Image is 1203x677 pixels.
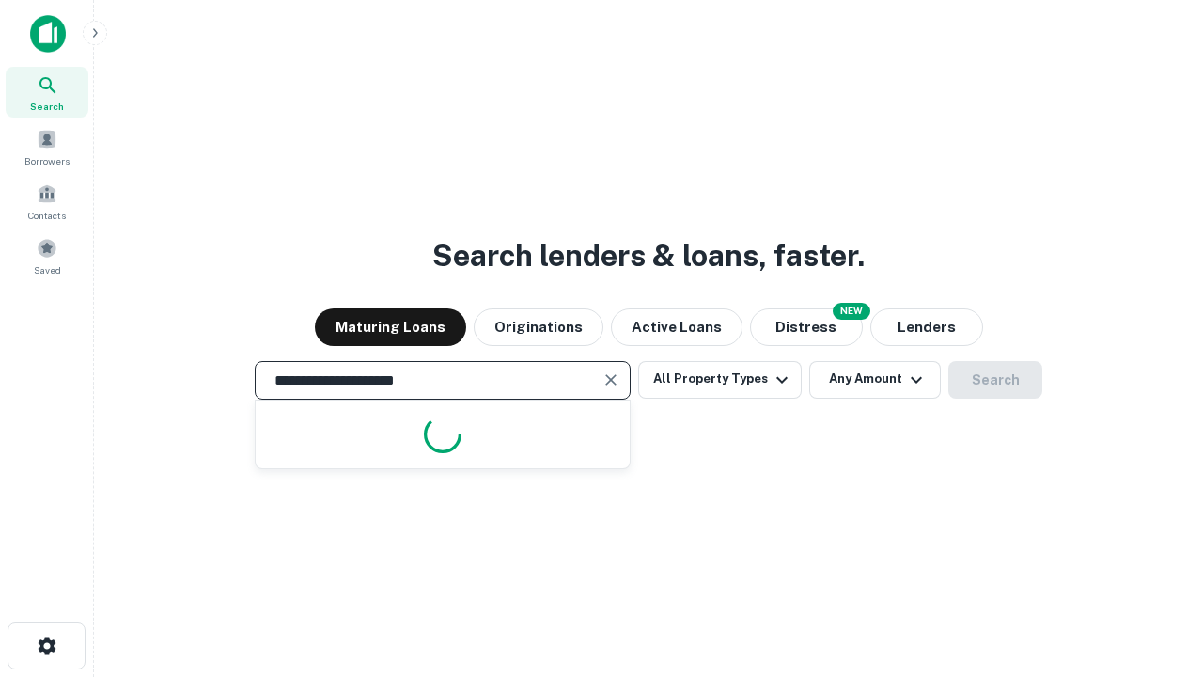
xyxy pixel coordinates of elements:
h3: Search lenders & loans, faster. [432,233,865,278]
span: Borrowers [24,153,70,168]
span: Saved [34,262,61,277]
img: capitalize-icon.png [30,15,66,53]
button: Lenders [870,308,983,346]
button: Active Loans [611,308,742,346]
button: All Property Types [638,361,802,399]
iframe: Chat Widget [1109,527,1203,617]
span: Contacts [28,208,66,223]
button: Any Amount [809,361,941,399]
span: Search [30,99,64,114]
a: Search [6,67,88,118]
button: Maturing Loans [315,308,466,346]
button: Search distressed loans with lien and other non-mortgage details. [750,308,863,346]
a: Contacts [6,176,88,227]
a: Saved [6,230,88,281]
div: NEW [833,303,870,320]
a: Borrowers [6,121,88,172]
button: Originations [474,308,603,346]
button: Clear [598,367,624,393]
